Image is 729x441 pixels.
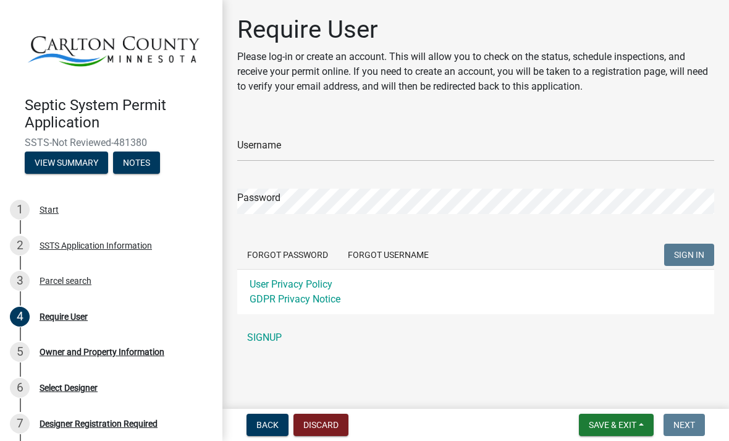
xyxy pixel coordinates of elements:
[40,241,152,250] div: SSTS Application Information
[40,312,88,321] div: Require User
[237,325,714,350] a: SIGNUP
[25,13,203,83] img: Carlton County, Minnesota
[256,420,279,430] span: Back
[10,271,30,291] div: 3
[10,342,30,362] div: 5
[40,419,158,428] div: Designer Registration Required
[10,236,30,255] div: 2
[40,205,59,214] div: Start
[338,244,439,266] button: Forgot Username
[25,152,108,174] button: View Summary
[25,137,198,148] span: SSTS-Not Reviewed-481380
[674,250,704,260] span: SIGN IN
[247,414,289,436] button: Back
[40,276,91,285] div: Parcel search
[40,383,98,392] div: Select Designer
[10,307,30,327] div: 4
[25,96,213,132] h4: Septic System Permit Application
[293,414,348,436] button: Discard
[10,378,30,398] div: 6
[237,244,338,266] button: Forgot Password
[237,15,714,45] h1: Require User
[579,414,654,436] button: Save & Exit
[25,158,108,168] wm-modal-confirm: Summary
[113,152,160,174] button: Notes
[250,278,332,290] a: User Privacy Policy
[10,200,30,220] div: 1
[40,348,164,356] div: Owner and Property Information
[664,244,714,266] button: SIGN IN
[664,414,705,436] button: Next
[673,420,695,430] span: Next
[10,414,30,434] div: 7
[237,49,714,94] p: Please log-in or create an account. This will allow you to check on the status, schedule inspecti...
[250,293,340,305] a: GDPR Privacy Notice
[113,158,160,168] wm-modal-confirm: Notes
[589,420,636,430] span: Save & Exit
